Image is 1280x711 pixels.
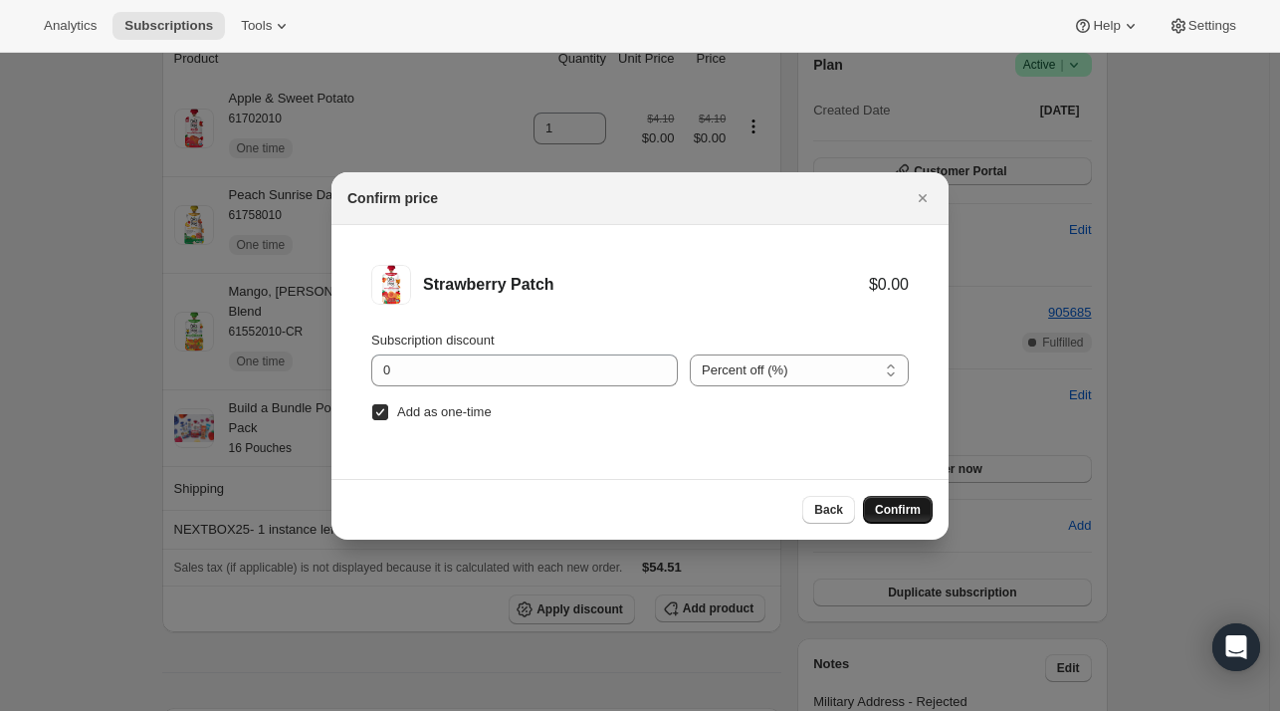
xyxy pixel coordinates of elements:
[371,333,495,348] span: Subscription discount
[423,275,869,295] div: Strawberry Patch
[1212,623,1260,671] div: Open Intercom Messenger
[32,12,108,40] button: Analytics
[802,496,855,524] button: Back
[124,18,213,34] span: Subscriptions
[112,12,225,40] button: Subscriptions
[397,404,492,419] span: Add as one-time
[347,188,438,208] h2: Confirm price
[1061,12,1152,40] button: Help
[863,496,933,524] button: Confirm
[371,265,411,305] img: Strawberry Patch
[875,502,921,518] span: Confirm
[1188,18,1236,34] span: Settings
[869,275,909,295] div: $0.00
[44,18,97,34] span: Analytics
[1093,18,1120,34] span: Help
[814,502,843,518] span: Back
[1157,12,1248,40] button: Settings
[241,18,272,34] span: Tools
[909,184,937,212] button: Close
[229,12,304,40] button: Tools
